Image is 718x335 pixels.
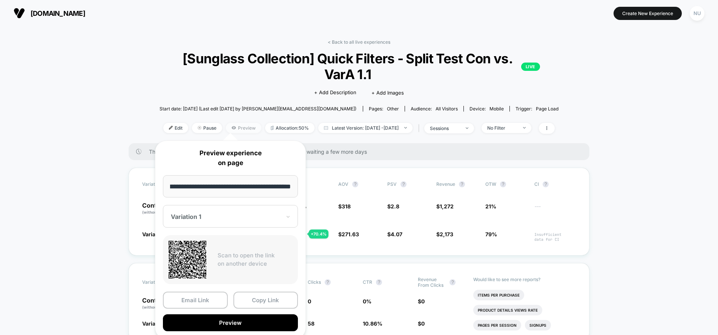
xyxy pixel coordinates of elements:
span: Variation [142,181,184,187]
span: Device: [463,106,509,112]
span: Variation [142,277,184,288]
li: Pages Per Session [473,320,521,330]
span: There are still no statistically significant results. We recommend waiting a few more days [149,148,574,155]
p: Control [142,297,190,310]
div: sessions [430,125,460,131]
span: Revenue [436,181,455,187]
span: 79% [485,231,497,237]
span: $ [387,203,399,210]
span: 318 [342,203,351,210]
span: | [416,123,424,134]
img: end [404,127,407,128]
div: NU [690,6,704,21]
div: Audience: [411,106,458,112]
span: Latest Version: [DATE] - [DATE] [318,123,413,133]
li: Signups [525,320,551,330]
span: Pause [192,123,222,133]
button: ? [325,279,331,285]
button: ? [543,181,549,187]
img: Visually logo [14,8,25,19]
span: mobile [489,106,504,112]
button: [DOMAIN_NAME] [11,7,87,19]
li: Product Details Views Rate [473,305,542,315]
button: ? [352,181,358,187]
button: ? [400,181,407,187]
span: 271.63 [342,231,359,237]
button: Create New Experience [614,7,682,20]
span: $ [418,320,425,327]
span: $ [338,231,359,237]
button: ? [459,181,465,187]
img: calendar [324,126,328,130]
span: Variation 1 [142,320,169,327]
img: edit [169,126,173,130]
span: PSV [387,181,397,187]
span: Variation 1 [142,231,169,237]
button: NU [687,6,707,21]
span: $ [436,231,453,237]
button: Copy Link [233,292,298,309]
div: Trigger: [515,106,558,112]
img: end [198,126,201,130]
span: + Add Images [371,90,404,96]
span: All Visitors [436,106,458,112]
span: $ [387,231,402,237]
p: Preview experience on page [163,148,298,168]
span: (without changes) [142,210,176,214]
span: 0 [421,320,425,327]
button: ? [450,279,456,285]
a: < Back to all live experiences [328,39,390,45]
span: Insufficient data for CI [534,232,576,242]
span: Allocation: 50% [265,123,315,133]
img: rebalance [271,126,274,130]
span: (without changes) [142,305,176,309]
div: + 70.4 % [309,229,328,239]
span: CI [534,181,576,187]
p: Control [142,202,184,215]
span: [DOMAIN_NAME] [31,9,85,17]
div: No Filter [487,125,517,131]
p: Would like to see more reports? [473,277,576,282]
span: 10.86 % [363,320,382,327]
span: Edit [163,123,188,133]
button: Email Link [163,292,228,309]
span: Preview [226,123,261,133]
span: $ [436,203,454,210]
span: Start date: [DATE] (Last edit [DATE] by [PERSON_NAME][EMAIL_ADDRESS][DOMAIN_NAME]) [160,106,356,112]
span: 58 [308,320,315,327]
span: OTW [485,181,527,187]
button: ? [376,279,382,285]
span: 2,173 [440,231,453,237]
span: 0 % [363,298,371,304]
span: + Add Description [314,89,356,96]
span: 4.07 [391,231,402,237]
span: Revenue From Clicks [418,277,446,288]
span: Clicks [308,279,321,285]
span: 2.8 [391,203,399,210]
button: Preview [163,314,298,331]
p: Scan to open the link on another device [218,251,292,268]
span: $ [338,203,351,210]
img: end [466,127,468,129]
img: end [523,127,526,128]
button: ? [500,181,506,187]
span: 1,272 [440,203,454,210]
span: Page Load [536,106,558,112]
span: AOV [338,181,348,187]
div: Pages: [369,106,399,112]
span: [Sunglass Collection] Quick Filters - Split Test Con vs. VarA 1.1 [178,50,540,82]
span: --- [534,204,576,215]
p: LIVE [521,63,540,71]
span: 0 [421,298,425,304]
li: Items Per Purchase [473,290,524,300]
span: other [387,106,399,112]
span: $ [418,298,425,304]
span: CTR [363,279,372,285]
span: 21% [485,203,496,210]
